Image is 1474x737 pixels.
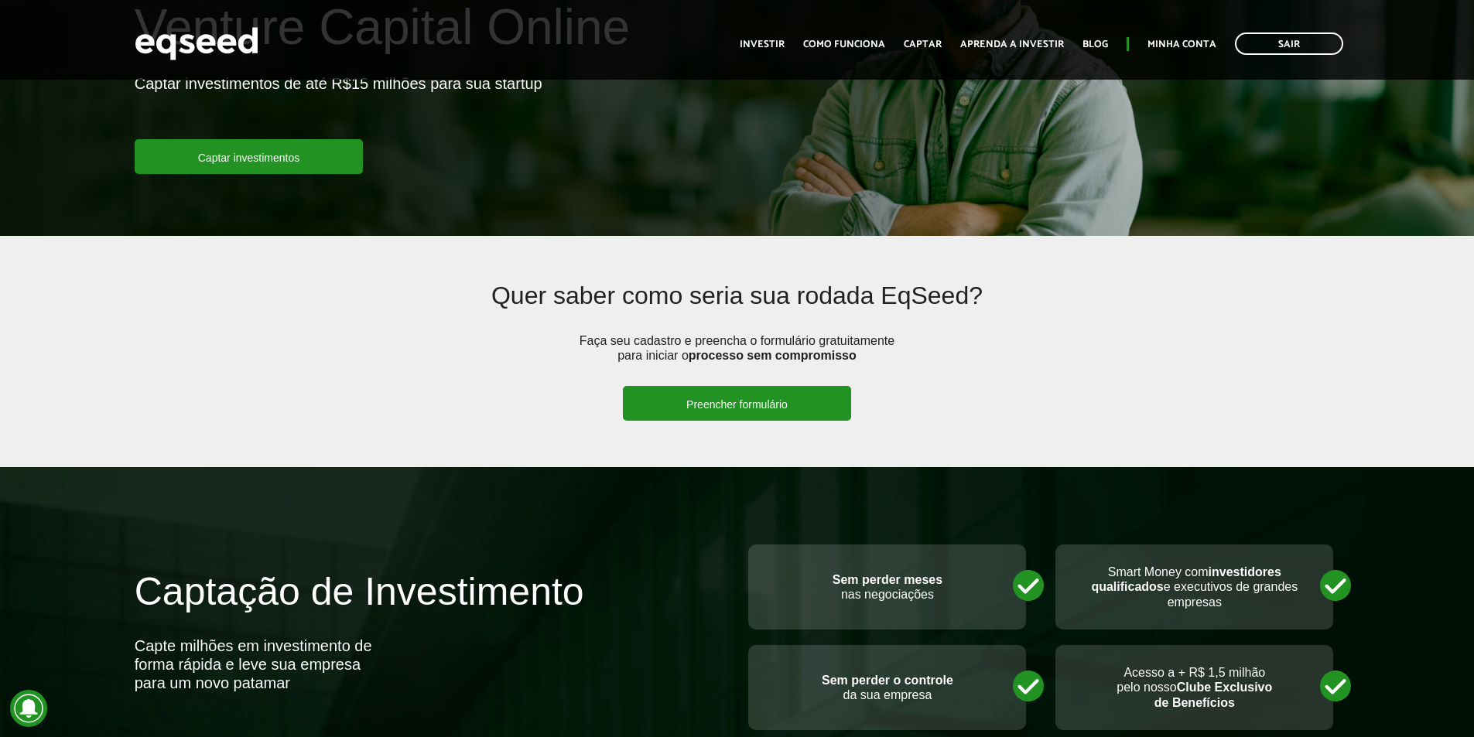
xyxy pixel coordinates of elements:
a: Sair [1235,32,1343,55]
a: Como funciona [803,39,885,49]
p: Acesso a + R$ 1,5 milhão pelo nosso [1071,665,1318,710]
strong: Sem perder o controle [822,674,953,687]
a: Captar [904,39,942,49]
p: da sua empresa [764,673,1011,702]
a: Aprenda a investir [960,39,1064,49]
p: Faça seu cadastro e preencha o formulário gratuitamente para iniciar o [574,333,899,386]
h2: Quer saber como seria sua rodada EqSeed? [257,282,1216,333]
a: Investir [740,39,785,49]
div: Capte milhões em investimento de forma rápida e leve sua empresa para um novo patamar [135,636,382,692]
p: Smart Money com e executivos de grandes empresas [1071,565,1318,609]
a: Preencher formulário [623,386,851,421]
a: Minha conta [1147,39,1216,49]
a: Captar investimentos [135,139,364,174]
strong: investidores qualificados [1091,565,1281,593]
strong: processo sem compromisso [689,349,857,362]
img: EqSeed [135,23,258,64]
strong: Sem perder meses [833,573,942,586]
strong: Clube Exclusivo de Benefícios [1154,681,1273,708]
p: nas negociações [764,572,1011,602]
h2: Captação de Investimento [135,571,726,636]
a: Blog [1082,39,1108,49]
p: Captar investimentos de até R$15 milhões para sua startup [135,74,542,139]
